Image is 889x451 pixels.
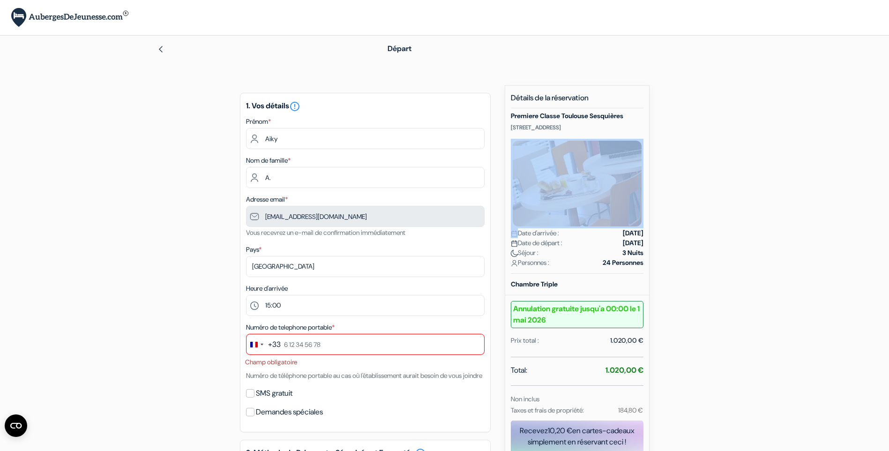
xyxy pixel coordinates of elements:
[610,336,643,346] div: 1.020,00 €
[605,365,643,375] strong: 1.020,00 €
[256,387,292,400] label: SMS gratuit
[157,45,164,53] img: left_arrow.svg
[603,258,643,268] strong: 24 Personnes
[511,365,527,376] span: Total:
[246,156,291,165] label: Nom de famille
[246,128,485,149] input: Entrez votre prénom
[246,101,485,112] h5: 1. Vos détails
[511,240,518,247] img: calendar.svg
[246,245,261,255] label: Pays
[246,334,485,355] input: 6 12 34 56 78
[246,371,482,380] small: Numéro de téléphone portable au cas où l'établissement aurait besoin de vous joindre
[511,112,643,120] h5: Premiere Classe Toulouse Sesquières
[246,206,485,227] input: Entrer adresse e-mail
[511,238,562,248] span: Date de départ :
[511,93,643,108] h5: Détails de la réservation
[247,334,281,354] button: Change country, selected France (+33)
[511,395,539,403] small: Non inclus
[246,284,288,293] label: Heure d'arrivée
[511,248,538,258] span: Séjour :
[256,406,323,419] label: Demandes spéciales
[245,358,485,367] li: Champ obligatoire
[622,248,643,258] strong: 3 Nuits
[246,228,405,237] small: Vous recevrez un e-mail de confirmation immédiatement
[511,336,539,346] div: Prix total :
[268,339,281,350] div: +33
[618,406,643,414] small: 184,80 €
[511,425,643,448] div: Recevez en cartes-cadeaux simplement en réservant ceci !
[623,238,643,248] strong: [DATE]
[388,44,411,53] span: Départ
[289,101,300,111] a: error_outline
[511,230,518,237] img: calendar.svg
[511,406,584,414] small: Taxes et frais de propriété:
[511,280,558,288] b: Chambre Triple
[11,8,128,27] img: AubergesDeJeunesse.com
[511,228,559,238] span: Date d'arrivée :
[548,426,572,436] span: 10,20 €
[246,195,288,204] label: Adresse email
[246,167,485,188] input: Entrer le nom de famille
[246,323,335,332] label: Numéro de telephone portable
[511,260,518,267] img: user_icon.svg
[511,258,549,268] span: Personnes :
[511,301,643,328] b: Annulation gratuite jusqu'a 00:00 le 1 mai 2026
[511,124,643,131] p: [STREET_ADDRESS]
[623,228,643,238] strong: [DATE]
[246,117,271,127] label: Prénom
[511,250,518,257] img: moon.svg
[5,414,27,437] button: Ouvrir le widget CMP
[289,101,300,112] i: error_outline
